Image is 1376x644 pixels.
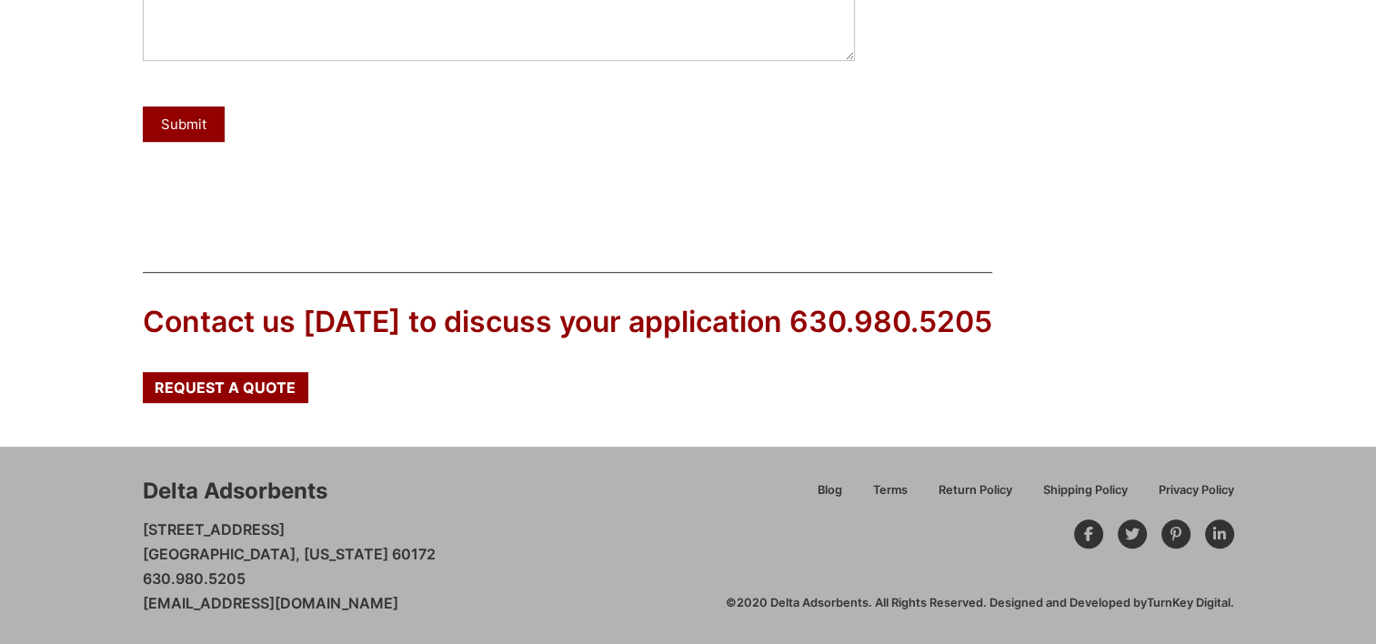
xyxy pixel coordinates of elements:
a: Blog [802,480,858,512]
span: Privacy Policy [1159,485,1234,497]
span: Terms [873,485,908,497]
div: Delta Adsorbents [143,476,327,507]
span: Shipping Policy [1043,485,1128,497]
span: Blog [818,485,842,497]
a: Terms [858,480,923,512]
a: Return Policy [923,480,1028,512]
div: ©2020 Delta Adsorbents. All Rights Reserved. Designed and Developed by . [726,595,1234,611]
a: Request a Quote [143,372,308,403]
button: Submit [143,106,225,142]
a: Privacy Policy [1143,480,1234,512]
a: TurnKey Digital [1147,596,1230,609]
a: [EMAIL_ADDRESS][DOMAIN_NAME] [143,594,398,612]
div: Contact us [DATE] to discuss your application 630.980.5205 [143,302,992,343]
a: Shipping Policy [1028,480,1143,512]
span: Return Policy [939,485,1012,497]
span: Request a Quote [155,380,296,395]
p: [STREET_ADDRESS] [GEOGRAPHIC_DATA], [US_STATE] 60172 630.980.5205 [143,518,436,617]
